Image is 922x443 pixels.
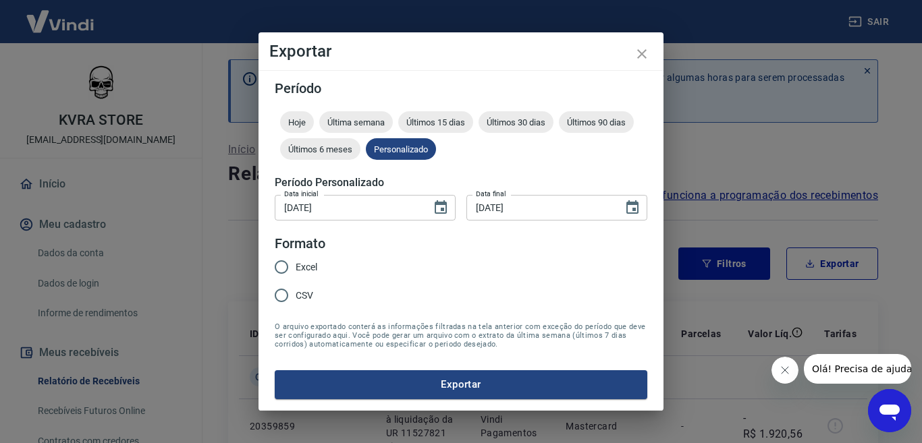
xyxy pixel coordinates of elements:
h5: Período [275,82,647,95]
button: close [626,38,658,70]
label: Data inicial [284,189,319,199]
h5: Período Personalizado [275,176,647,189]
span: Últimos 6 meses [280,144,360,154]
span: O arquivo exportado conterá as informações filtradas na tela anterior com exceção do período que ... [275,322,647,349]
div: Últimos 15 dias [398,111,473,133]
div: Hoje [280,111,314,133]
span: CSV [296,289,313,303]
div: Últimos 90 dias [559,111,634,133]
iframe: Fechar mensagem [771,357,798,384]
legend: Formato [275,234,325,254]
span: Olá! Precisa de ajuda? [8,9,113,20]
label: Data final [476,189,506,199]
iframe: Botão para abrir a janela de mensagens [868,389,911,432]
button: Exportar [275,370,647,398]
h4: Exportar [269,43,653,59]
div: Últimos 30 dias [479,111,553,133]
button: Choose date, selected date is 20 de ago de 2025 [427,194,454,221]
input: DD/MM/YYYY [466,195,614,220]
div: Personalizado [366,138,436,160]
iframe: Mensagem da empresa [804,354,911,384]
div: Últimos 6 meses [280,138,360,160]
input: DD/MM/YYYY [275,195,422,220]
span: Excel [296,260,317,274]
span: Últimos 15 dias [398,117,473,127]
span: Última semana [319,117,393,127]
span: Últimos 30 dias [479,117,553,127]
span: Hoje [280,117,314,127]
span: Últimos 90 dias [559,117,634,127]
button: Choose date, selected date is 21 de ago de 2025 [619,194,646,221]
div: Última semana [319,111,393,133]
span: Personalizado [366,144,436,154]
